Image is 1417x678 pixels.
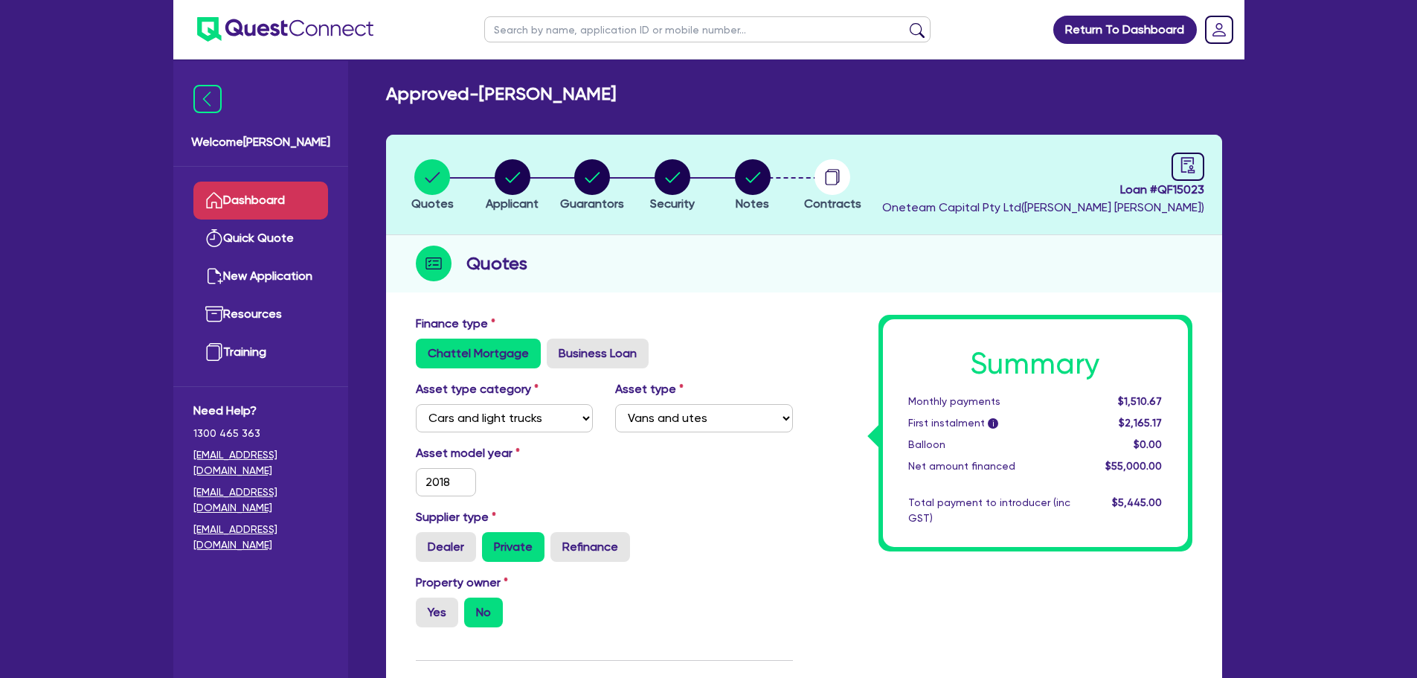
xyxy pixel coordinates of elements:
[897,394,1082,409] div: Monthly payments
[205,267,223,285] img: new-application
[1200,10,1238,49] a: Dropdown toggle
[193,426,328,441] span: 1300 465 363
[897,495,1082,526] div: Total payment to introducer (inc GST)
[897,415,1082,431] div: First instalment
[193,333,328,371] a: Training
[897,437,1082,452] div: Balloon
[804,196,861,211] span: Contracts
[416,508,496,526] label: Supplier type
[416,246,452,281] img: step-icon
[736,196,769,211] span: Notes
[416,339,541,368] label: Chattel Mortgage
[193,484,328,516] a: [EMAIL_ADDRESS][DOMAIN_NAME]
[803,159,862,214] button: Contracts
[191,133,330,151] span: Welcome [PERSON_NAME]
[1118,395,1162,407] span: $1,510.67
[734,159,771,214] button: Notes
[1053,16,1197,44] a: Return To Dashboard
[416,380,539,398] label: Asset type category
[882,200,1204,214] span: Oneteam Capital Pty Ltd ( [PERSON_NAME] [PERSON_NAME] )
[1134,438,1162,450] span: $0.00
[547,339,649,368] label: Business Loan
[205,305,223,323] img: resources
[205,343,223,361] img: training
[193,258,328,295] a: New Application
[1172,153,1204,181] a: audit
[386,83,616,105] h2: Approved - [PERSON_NAME]
[908,346,1163,382] h1: Summary
[484,16,931,42] input: Search by name, application ID or mobile number...
[988,418,998,429] span: i
[897,458,1082,474] div: Net amount financed
[193,402,328,420] span: Need Help?
[482,532,544,562] label: Private
[405,444,605,462] label: Asset model year
[205,229,223,247] img: quick-quote
[882,181,1204,199] span: Loan # QF15023
[411,159,454,214] button: Quotes
[193,220,328,258] a: Quick Quote
[416,532,476,562] label: Dealer
[411,196,454,211] span: Quotes
[560,196,624,211] span: Guarantors
[197,17,373,42] img: quest-connect-logo-blue
[416,574,508,592] label: Property owner
[1119,417,1162,429] span: $2,165.17
[193,295,328,333] a: Resources
[550,532,630,562] label: Refinance
[464,598,503,627] label: No
[1112,496,1162,508] span: $5,445.00
[193,182,328,220] a: Dashboard
[486,196,539,211] span: Applicant
[1180,157,1196,173] span: audit
[615,380,684,398] label: Asset type
[1105,460,1162,472] span: $55,000.00
[649,159,695,214] button: Security
[193,85,222,113] img: icon-menu-close
[193,447,328,479] a: [EMAIL_ADDRESS][DOMAIN_NAME]
[559,159,625,214] button: Guarantors
[193,522,328,553] a: [EMAIL_ADDRESS][DOMAIN_NAME]
[466,250,527,277] h2: Quotes
[485,159,539,214] button: Applicant
[416,315,495,333] label: Finance type
[416,598,458,627] label: Yes
[650,196,695,211] span: Security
